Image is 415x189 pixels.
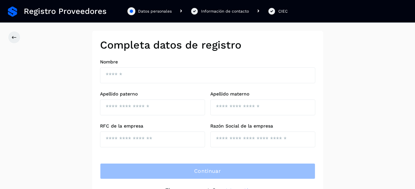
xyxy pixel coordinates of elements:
[138,8,172,14] div: Datos personales
[210,91,315,97] label: Apellido materno
[100,59,315,65] label: Nombre
[24,7,107,16] span: Registro Proveedores
[100,163,315,179] button: Continuar
[210,123,315,129] label: Razón Social de la empresa
[201,8,249,14] div: Información de contacto
[194,168,221,175] span: Continuar
[100,123,205,129] label: RFC de la empresa
[100,39,315,51] h2: Completa datos de registro
[278,8,288,14] div: CIEC
[100,91,205,97] label: Apellido paterno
